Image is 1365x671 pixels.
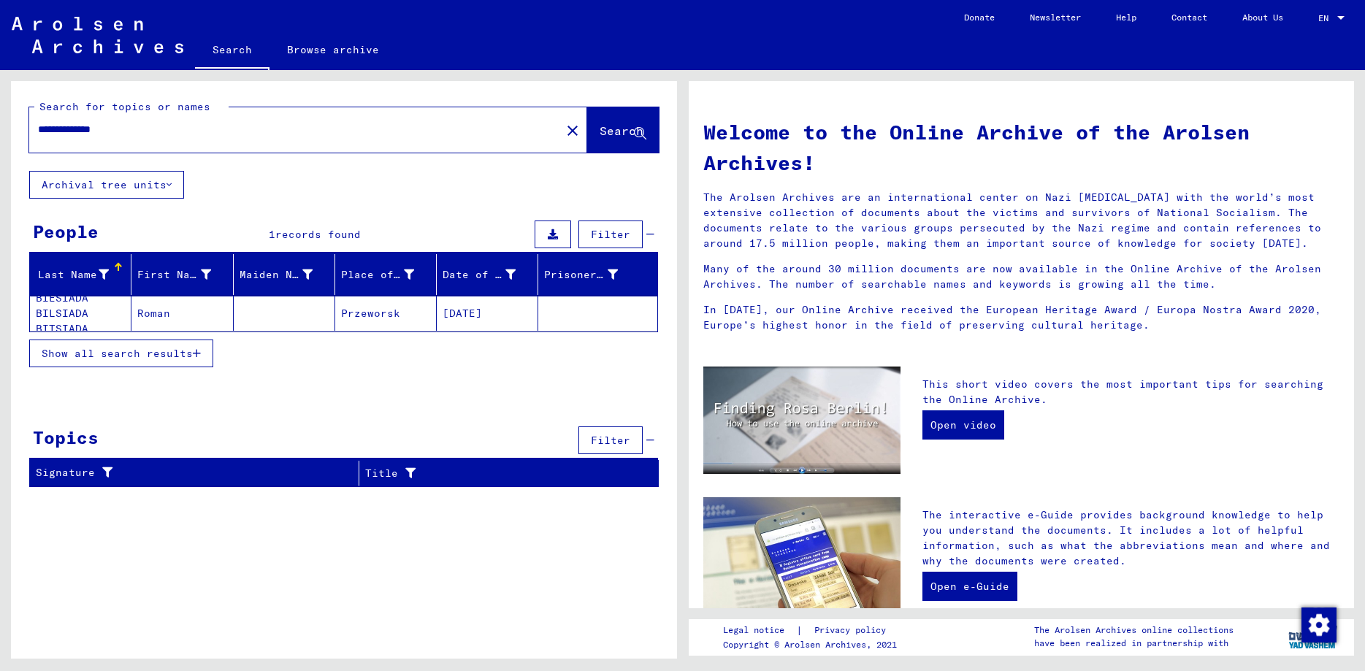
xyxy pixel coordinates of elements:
span: Filter [591,228,630,241]
mat-icon: close [564,122,581,139]
p: In [DATE], our Online Archive received the European Heritage Award / Europa Nostra Award 2020, Eu... [703,302,1340,333]
mat-cell: BIESIADA BILSIADA BITSIADA [30,296,131,331]
div: Maiden Name [240,267,313,283]
div: Date of Birth [443,267,516,283]
img: Arolsen_neg.svg [12,17,183,53]
img: yv_logo.png [1285,618,1340,655]
button: Archival tree units [29,171,184,199]
div: Prisoner # [544,267,617,283]
img: video.jpg [703,367,901,474]
a: Browse archive [269,32,397,67]
div: People [33,218,99,245]
p: The Arolsen Archives are an international center on Nazi [MEDICAL_DATA] with the world’s most ext... [703,190,1340,251]
mat-header-cell: Prisoner # [538,254,657,295]
button: Clear [558,115,587,145]
mat-cell: Roman [131,296,233,331]
a: Legal notice [723,623,796,638]
div: Place of Birth [341,263,436,286]
div: Prisoner # [544,263,639,286]
span: Search [600,123,643,138]
button: Filter [578,221,643,248]
p: have been realized in partnership with [1034,637,1234,650]
span: records found [275,228,361,241]
mat-header-cell: Last Name [30,254,131,295]
div: | [723,623,903,638]
div: Maiden Name [240,263,334,286]
p: The Arolsen Archives online collections [1034,624,1234,637]
div: Title [365,461,641,485]
mat-header-cell: Date of Birth [437,254,538,295]
div: Title [365,466,622,481]
img: eguide.jpg [703,497,901,629]
mat-cell: [DATE] [437,296,538,331]
span: Show all search results [42,347,193,360]
button: Show all search results [29,340,213,367]
div: Topics [33,424,99,450]
mat-header-cell: Maiden Name [234,254,335,295]
div: First Name [137,263,232,286]
a: Open video [922,410,1004,440]
div: Date of Birth [443,263,538,286]
a: Privacy policy [803,623,903,638]
h1: Welcome to the Online Archive of the Arolsen Archives! [703,117,1340,178]
button: Filter [578,426,643,454]
mat-label: Search for topics or names [39,100,210,113]
div: Last Name [36,267,109,283]
p: The interactive e-Guide provides background knowledge to help you understand the documents. It in... [922,507,1339,569]
mat-header-cell: First Name [131,254,233,295]
p: This short video covers the most important tips for searching the Online Archive. [922,377,1339,407]
span: Filter [591,434,630,447]
span: EN [1318,13,1334,23]
span: 1 [269,228,275,241]
div: First Name [137,267,210,283]
div: Last Name [36,263,131,286]
div: Signature [36,461,359,485]
p: Many of the around 30 million documents are now available in the Online Archive of the Arolsen Ar... [703,261,1340,292]
a: Search [195,32,269,70]
div: Place of Birth [341,267,414,283]
mat-cell: Przeworsk [335,296,437,331]
p: Copyright © Arolsen Archives, 2021 [723,638,903,651]
img: Change consent [1301,607,1337,643]
div: Signature [36,465,340,480]
mat-header-cell: Place of Birth [335,254,437,295]
button: Search [587,107,659,153]
a: Open e-Guide [922,572,1017,601]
